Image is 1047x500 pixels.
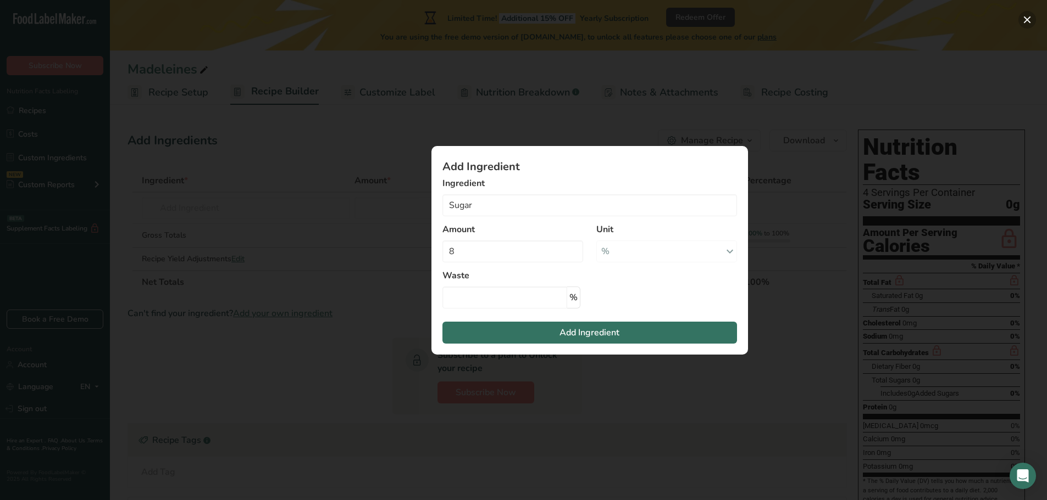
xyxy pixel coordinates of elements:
[442,177,737,190] label: Ingredient
[442,269,583,282] label: Waste
[442,194,737,216] input: Add Ingredient
[559,326,619,339] span: Add Ingredient
[442,223,583,236] label: Amount
[1010,463,1036,489] div: Open Intercom Messenger
[596,223,737,236] label: Unit
[442,322,737,344] button: Add Ingredient
[442,161,737,172] h1: Add Ingredient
